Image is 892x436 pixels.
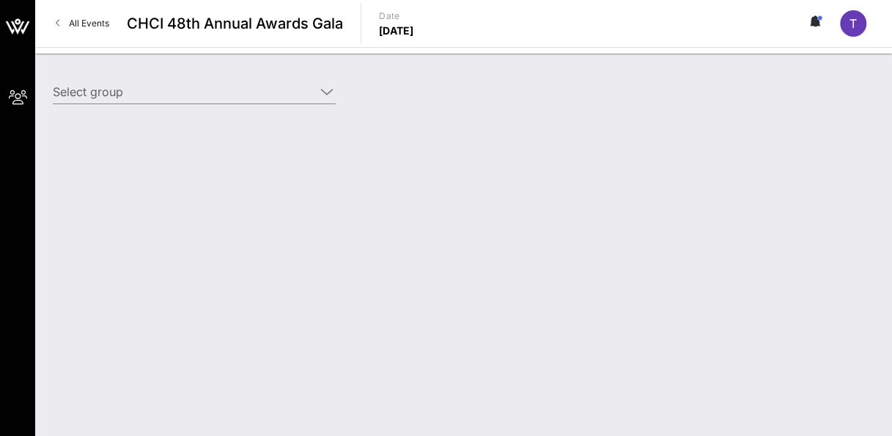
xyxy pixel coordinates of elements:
span: CHCI 48th Annual Awards Gala [127,12,343,34]
span: T [849,16,857,31]
p: [DATE] [379,23,414,38]
a: All Events [47,12,118,35]
p: Date [379,9,414,23]
span: All Events [69,18,109,29]
div: T [840,10,866,37]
